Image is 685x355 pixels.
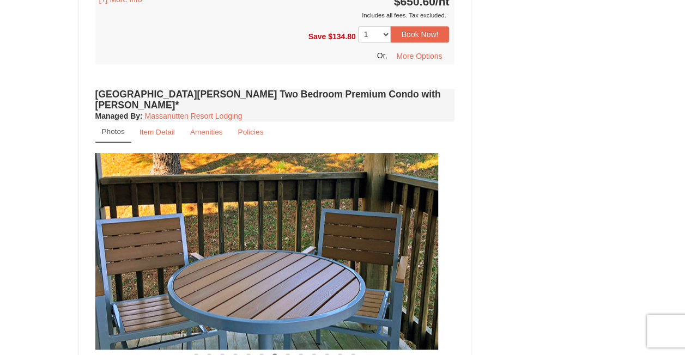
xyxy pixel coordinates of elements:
[391,26,450,42] button: Book Now!
[389,48,449,64] button: More Options
[95,10,450,21] div: Includes all fees. Tax excluded.
[78,153,438,350] img: 18876286-183-bcd64d64.jpg
[231,121,270,143] a: Policies
[308,32,326,40] span: Save
[145,112,243,120] a: Massanutten Resort Lodging
[377,51,387,60] span: Or,
[102,127,125,136] small: Photos
[95,112,140,120] span: Managed By
[328,32,356,40] span: $134.80
[132,121,182,143] a: Item Detail
[95,121,131,143] a: Photos
[140,128,175,136] small: Item Detail
[183,121,230,143] a: Amenities
[95,89,455,111] h4: [GEOGRAPHIC_DATA][PERSON_NAME] Two Bedroom Premium Condo with [PERSON_NAME]*
[238,128,263,136] small: Policies
[95,112,143,120] strong: :
[190,128,223,136] small: Amenities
